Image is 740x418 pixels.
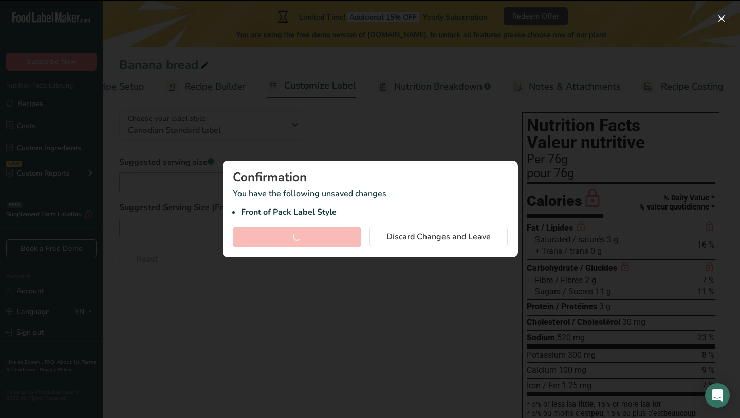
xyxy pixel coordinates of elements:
[369,227,508,247] button: Discard Changes and Leave
[241,206,508,218] li: Front of Pack Label Style
[386,231,491,243] span: Discard Changes and Leave
[705,383,730,408] div: Open Intercom Messenger
[233,187,508,218] p: You have the following unsaved changes
[233,171,508,183] div: Confirmation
